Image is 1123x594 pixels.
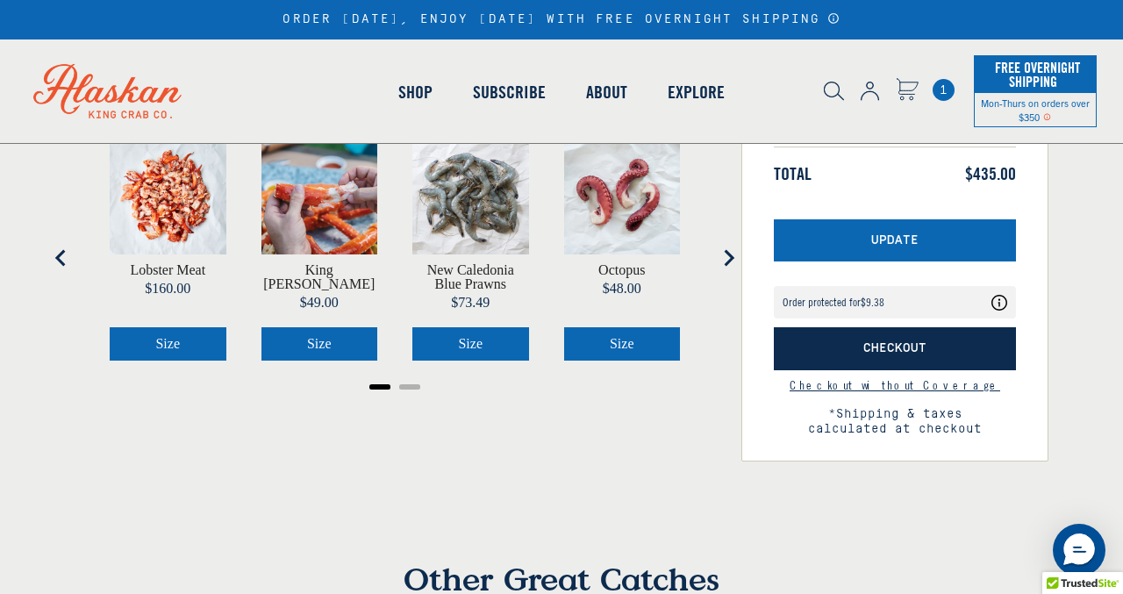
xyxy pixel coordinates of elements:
[130,263,205,277] a: View Lobster Meat
[774,163,812,184] span: Total
[774,219,1016,262] button: Update
[1043,111,1051,123] span: Shipping Notice Icon
[783,297,884,308] div: Order protected for $9.38
[827,12,840,25] a: Announcement Bar Modal
[378,42,453,142] a: Shop
[564,327,681,361] button: Select Octopus size
[933,79,955,101] a: Cart
[155,336,180,351] span: Size
[547,120,698,378] div: product
[933,79,955,101] span: 1
[44,240,79,276] button: Go to last slide
[412,327,529,361] button: Select New Caledonia Blue Prawns size
[261,263,378,291] a: View King Crab Knuckles
[566,42,647,142] a: About
[711,240,746,276] button: Next slide
[774,391,1016,437] span: *Shipping & taxes calculated at checkout
[863,341,926,356] span: Checkout
[261,327,378,361] button: Select King Crab Knuckles size
[412,138,529,254] img: Caledonia blue prawns on parchment paper
[965,163,1016,184] span: $435.00
[458,336,483,351] span: Size
[774,277,1016,327] div: route shipping protection selector element
[647,42,745,142] a: Explore
[564,138,681,254] img: Octopus on parchment paper.
[395,120,547,378] div: product
[75,378,715,392] ul: Select a slide to show
[300,295,339,310] span: $49.00
[412,263,529,291] a: View New Caledonia Blue Prawns
[261,138,378,254] img: King Crab Knuckles
[774,327,1016,370] button: Checkout with Shipping Protection included for an additional fee as listed above
[110,138,226,254] img: Pre-cooked, prepared lobster meat on butcher paper
[610,336,634,351] span: Size
[774,286,1016,318] div: Coverage Options
[110,327,226,361] button: Select Lobster Meat size
[244,120,396,378] div: product
[871,233,919,248] span: Update
[399,384,420,390] button: Go to page 2
[598,263,645,277] a: View Octopus
[790,377,1000,393] a: Continue to checkout without Shipping Protection
[861,82,879,101] img: account
[824,82,844,101] img: search
[283,12,840,27] div: ORDER [DATE], ENJOY [DATE] WITH FREE OVERNIGHT SHIPPING
[1053,524,1105,576] div: Messenger Dummy Widget
[92,120,244,378] div: product
[453,42,566,142] a: Subscribe
[981,97,1090,123] span: Mon-Thurs on orders over $350
[603,281,641,296] span: $48.00
[991,54,1080,95] span: Free Overnight Shipping
[9,39,206,143] img: Alaskan King Crab Co. logo
[307,336,332,351] span: Size
[451,295,490,310] span: $73.49
[896,78,919,104] a: Cart
[369,384,390,390] button: Go to page 1
[145,281,190,296] span: $160.00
